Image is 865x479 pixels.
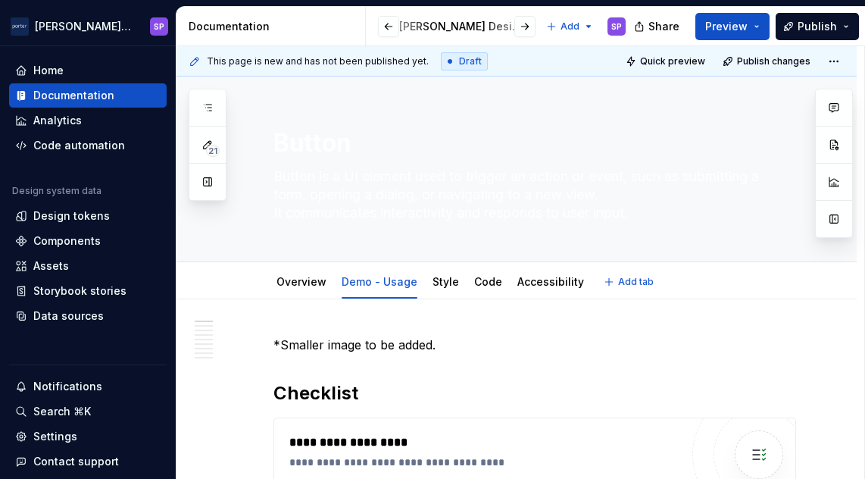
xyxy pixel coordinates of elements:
button: Publish [776,13,859,40]
div: Design tokens [33,208,110,224]
span: Add tab [618,276,654,288]
button: Add [542,16,598,37]
a: Code [474,275,502,288]
button: Search ⌘K [9,399,167,424]
div: Design system data [12,185,101,197]
strong: Checklist [273,382,358,404]
span: Preview [705,19,748,34]
a: Design tokens [9,204,167,228]
a: Storybook stories [9,279,167,303]
button: Contact support [9,449,167,474]
div: Analytics [33,113,82,128]
a: Home [9,58,167,83]
a: Code automation [9,133,167,158]
div: Overview [270,265,333,297]
a: Accessibility [517,275,584,288]
div: Contact support [33,454,119,469]
a: Style [433,275,459,288]
div: Demo - Usage [336,265,423,297]
div: Notifications [33,379,102,394]
a: Overview [276,275,326,288]
span: Quick preview [640,55,705,67]
span: Share [648,19,679,34]
button: Preview [695,13,770,40]
div: SP [154,20,164,33]
span: 21 [206,145,220,157]
div: Search ⌘K [33,404,91,419]
a: Components [9,229,167,253]
span: Publish changes [737,55,810,67]
a: Demo - Usage [342,275,417,288]
div: Assets [33,258,69,274]
textarea: Button is a UI element used to trigger an action or event, such as submitting a form, opening a d... [270,164,793,225]
a: Data sources [9,304,167,328]
div: [PERSON_NAME] Design [399,19,524,34]
a: Documentation [9,83,167,108]
div: Settings [33,429,77,444]
div: Components [33,233,101,249]
p: *Smaller image to be added. [273,336,796,354]
div: Home [33,63,64,78]
div: Data sources [33,308,104,324]
button: Quick preview [621,51,712,72]
span: Add [561,20,579,33]
button: Add tab [599,271,660,293]
div: Documentation [189,19,359,34]
span: This page is new and has not been published yet. [207,55,429,67]
div: Storybook stories [33,283,126,299]
a: Assets [9,254,167,278]
div: Documentation [33,88,114,103]
div: Page tree [375,11,539,42]
button: Share [626,13,689,40]
button: [PERSON_NAME] AirlinesSP [3,10,173,42]
img: f0306bc8-3074-41fb-b11c-7d2e8671d5eb.png [11,17,29,36]
div: Code automation [33,138,125,153]
button: Publish changes [718,51,817,72]
textarea: Button [270,125,793,161]
span: Publish [798,19,837,34]
a: Settings [9,424,167,449]
a: [PERSON_NAME] Design [375,14,530,39]
div: Code [468,265,508,297]
div: SP [611,20,622,33]
div: Accessibility [511,265,590,297]
a: Analytics [9,108,167,133]
div: [PERSON_NAME] Airlines [35,19,132,34]
div: Style [426,265,465,297]
button: Notifications [9,374,167,399]
span: Draft [459,55,482,67]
